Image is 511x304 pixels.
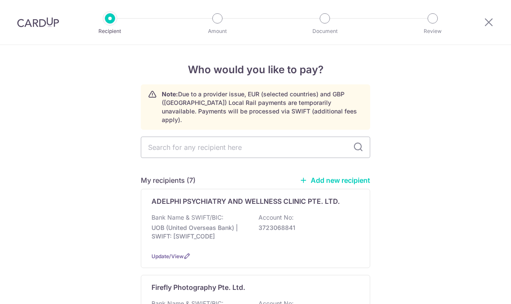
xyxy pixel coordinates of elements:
[152,196,340,206] p: ADELPHI PSYCHIATRY AND WELLNESS CLINIC PTE. LTD.
[258,213,294,222] p: Account No:
[152,224,247,241] p: UOB (United Overseas Bank) | SWIFT: [SWIFT_CODE]
[300,176,370,185] a: Add new recipient
[152,253,184,259] a: Update/View
[152,282,245,292] p: Firefly Photography Pte. Ltd.
[482,278,502,300] iframe: Opens a widget where you can find more information
[141,137,370,158] input: Search for any recipient here
[17,17,59,27] img: CardUp
[401,27,464,36] p: Review
[258,224,354,232] p: 3723068841
[293,27,357,36] p: Document
[141,175,196,185] h5: My recipients (7)
[152,213,223,222] p: Bank Name & SWIFT/BIC:
[141,62,370,77] h4: Who would you like to pay?
[162,90,178,98] strong: Note:
[162,90,363,124] p: Due to a provider issue, EUR (selected countries) and GBP ([GEOGRAPHIC_DATA]) Local Rail payments...
[186,27,249,36] p: Amount
[78,27,142,36] p: Recipient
